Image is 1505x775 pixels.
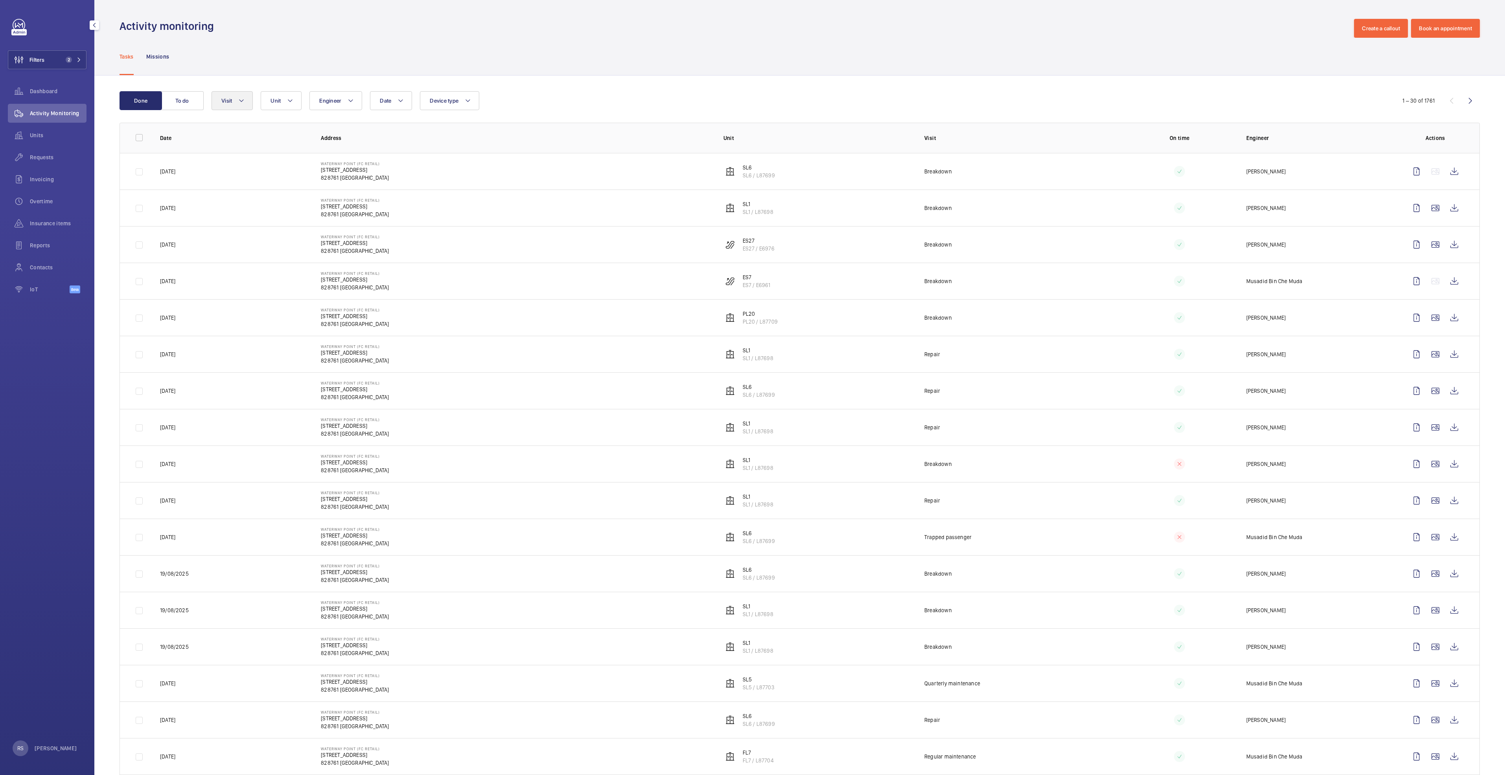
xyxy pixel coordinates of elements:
[29,56,44,64] span: Filters
[120,19,219,33] h1: Activity monitoring
[924,497,940,504] p: Repair
[743,712,775,720] p: SL6
[725,532,735,542] img: elevator.svg
[321,710,389,714] p: Waterway Point (FC Retail)
[321,357,389,364] p: 828761 [GEOGRAPHIC_DATA]
[321,198,389,202] p: Waterway Point (FC Retail)
[1246,204,1286,212] p: [PERSON_NAME]
[924,350,940,358] p: Repair
[321,673,389,678] p: Waterway Point (FC Retail)
[725,350,735,359] img: elevator.svg
[725,240,735,249] img: escalator.svg
[160,204,175,212] p: [DATE]
[743,420,773,427] p: SL1
[723,134,912,142] p: Unit
[321,532,389,539] p: [STREET_ADDRESS]
[743,683,775,691] p: SL5 / L87703
[321,247,389,255] p: 828761 [GEOGRAPHIC_DATA]
[725,167,735,176] img: elevator.svg
[924,570,952,578] p: Breakdown
[924,753,976,760] p: Regular maintenance
[380,98,391,104] span: Date
[321,283,389,291] p: 828761 [GEOGRAPHIC_DATA]
[321,239,389,247] p: [STREET_ADDRESS]
[743,237,775,245] p: ES27
[725,203,735,213] img: elevator.svg
[725,569,735,578] img: elevator.svg
[321,495,389,503] p: [STREET_ADDRESS]
[30,131,86,139] span: Units
[321,344,389,349] p: Waterway Point (FC Retail)
[321,576,389,584] p: 828761 [GEOGRAPHIC_DATA]
[321,563,389,568] p: Waterway Point (FC Retail)
[1246,134,1395,142] p: Engineer
[120,53,134,61] p: Tasks
[743,208,773,216] p: SL1 / L87698
[924,204,952,212] p: Breakdown
[160,753,175,760] p: [DATE]
[1246,679,1303,687] p: Musadid Bin Che Muda
[321,649,389,657] p: 828761 [GEOGRAPHIC_DATA]
[743,757,774,764] p: FL7 / L87704
[743,171,775,179] p: SL6 / L87699
[321,746,389,751] p: Waterway Point (FC Retail)
[743,273,771,281] p: ES7
[8,50,86,69] button: Filters2
[70,285,80,293] span: Beta
[743,537,775,545] p: SL6 / L87699
[221,98,232,104] span: Visit
[924,387,940,395] p: Repair
[321,320,389,328] p: 828761 [GEOGRAPHIC_DATA]
[30,263,86,271] span: Contacts
[212,91,253,110] button: Visit
[420,91,479,110] button: Device type
[743,383,775,391] p: SL6
[321,430,389,438] p: 828761 [GEOGRAPHIC_DATA]
[725,276,735,286] img: escalator.svg
[924,314,952,322] p: Breakdown
[743,647,773,655] p: SL1 / L87698
[160,643,189,651] p: 19/08/2025
[743,391,775,399] p: SL6 / L87699
[30,153,86,161] span: Requests
[1246,241,1286,249] p: [PERSON_NAME]
[743,456,773,464] p: SL1
[743,501,773,508] p: SL1 / L87698
[743,200,773,208] p: SL1
[321,312,389,320] p: [STREET_ADDRESS]
[743,354,773,362] p: SL1 / L87698
[1402,97,1435,105] div: 1 – 30 of 1761
[924,679,980,687] p: Quarterly maintenance
[17,744,24,752] p: RS
[261,91,302,110] button: Unit
[725,715,735,725] img: elevator.svg
[725,313,735,322] img: elevator.svg
[160,606,189,614] p: 19/08/2025
[321,385,389,393] p: [STREET_ADDRESS]
[321,271,389,276] p: Waterway Point (FC Retail)
[924,134,1113,142] p: Visit
[1246,168,1286,175] p: [PERSON_NAME]
[321,234,389,239] p: Waterway Point (FC Retail)
[321,349,389,357] p: [STREET_ADDRESS]
[430,98,458,104] span: Device type
[743,639,773,647] p: SL1
[30,109,86,117] span: Activity Monitoring
[321,641,389,649] p: [STREET_ADDRESS]
[321,714,389,722] p: [STREET_ADDRESS]
[1407,134,1464,142] p: Actions
[160,387,175,395] p: [DATE]
[321,568,389,576] p: [STREET_ADDRESS]
[725,423,735,432] img: elevator.svg
[743,318,778,326] p: PL20 / L87709
[743,720,775,728] p: SL6 / L87699
[1246,533,1303,541] p: Musadid Bin Che Muda
[321,202,389,210] p: [STREET_ADDRESS]
[321,458,389,466] p: [STREET_ADDRESS]
[1354,19,1408,38] button: Create a callout
[370,91,412,110] button: Date
[743,529,775,537] p: SL6
[321,381,389,385] p: Waterway Point (FC Retail)
[319,98,341,104] span: Engineer
[321,539,389,547] p: 828761 [GEOGRAPHIC_DATA]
